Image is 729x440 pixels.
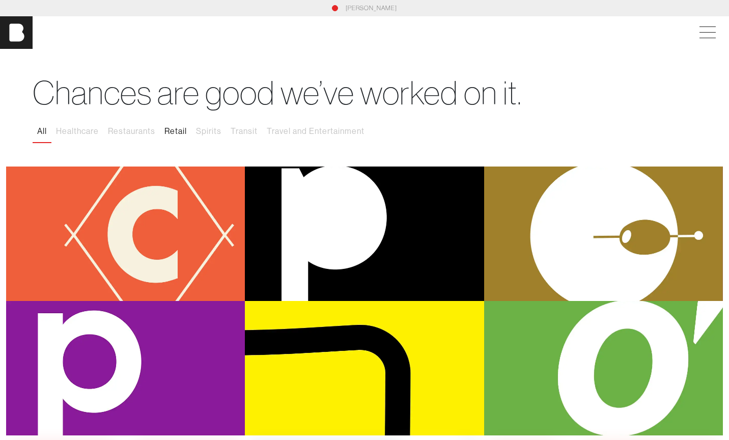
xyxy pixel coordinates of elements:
[346,4,397,13] a: [PERSON_NAME]
[191,121,226,142] button: Spirits
[33,73,696,113] h1: Chances are good we’ve worked on it.
[51,121,103,142] button: Healthcare
[262,121,369,142] button: Travel and Entertainment
[103,121,160,142] button: Restaurants
[160,121,191,142] button: Retail
[33,121,51,142] button: All
[226,121,262,142] button: Transit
